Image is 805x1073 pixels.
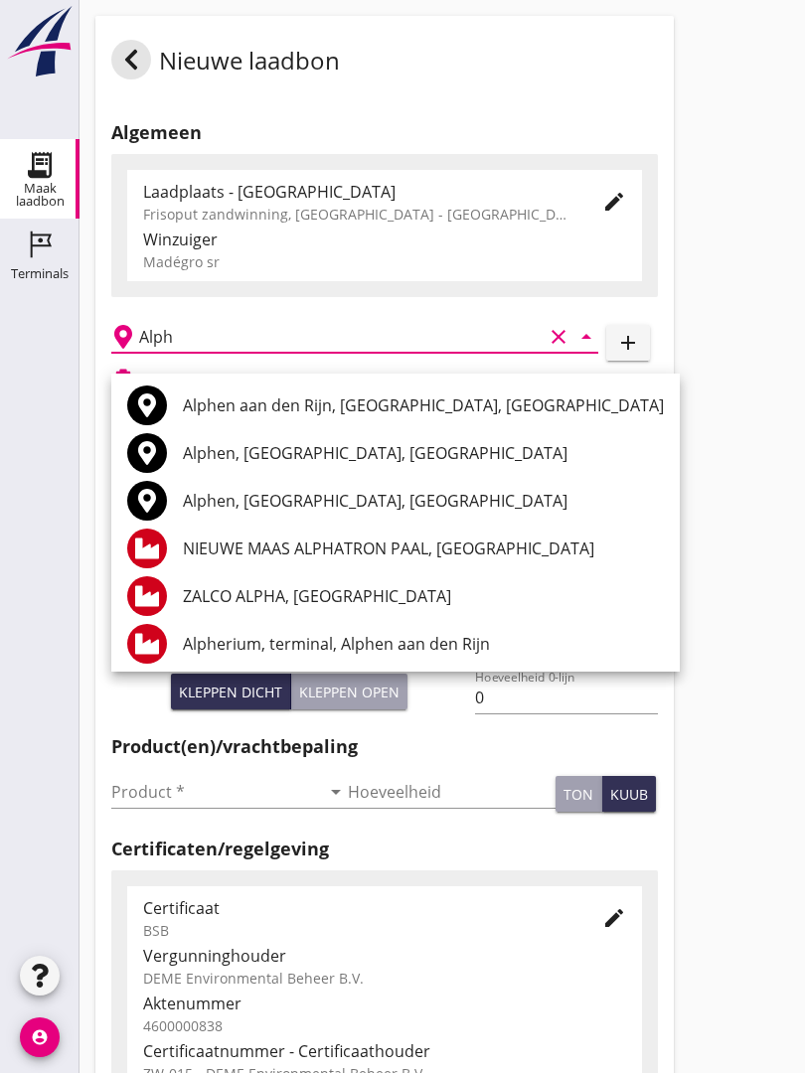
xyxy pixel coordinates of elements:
[183,536,664,560] div: NIEUWE MAAS ALPHATRON PAAL, [GEOGRAPHIC_DATA]
[183,489,664,513] div: Alphen, [GEOGRAPHIC_DATA], [GEOGRAPHIC_DATA]
[563,784,593,805] div: ton
[111,733,658,760] h2: Product(en)/vrachtbepaling
[299,682,400,702] div: Kleppen open
[324,780,348,804] i: arrow_drop_down
[143,1015,626,1036] div: 4600000838
[610,784,648,805] div: kuub
[475,682,657,713] input: Hoeveelheid 0-lijn
[556,776,602,812] button: ton
[143,228,626,251] div: Winzuiger
[143,180,570,204] div: Laadplaats - [GEOGRAPHIC_DATA]
[4,5,76,78] img: logo-small.a267ee39.svg
[143,992,626,1015] div: Aktenummer
[183,441,664,465] div: Alphen, [GEOGRAPHIC_DATA], [GEOGRAPHIC_DATA]
[143,204,570,225] div: Frisoput zandwinning, [GEOGRAPHIC_DATA] - [GEOGRAPHIC_DATA].
[111,40,340,87] div: Nieuwe laadbon
[143,370,244,387] h2: Beladen vaartuig
[602,906,626,930] i: edit
[574,325,598,349] i: arrow_drop_down
[171,674,291,709] button: Kleppen dicht
[11,267,69,280] div: Terminals
[183,393,664,417] div: Alphen aan den Rijn, [GEOGRAPHIC_DATA], [GEOGRAPHIC_DATA]
[616,331,640,355] i: add
[179,682,282,702] div: Kleppen dicht
[183,632,664,656] div: Alpherium, terminal, Alphen aan den Rijn
[183,584,664,608] div: ZALCO ALPHA, [GEOGRAPHIC_DATA]
[143,251,626,272] div: Madégro sr
[143,1039,626,1063] div: Certificaatnummer - Certificaathouder
[143,896,570,920] div: Certificaat
[291,674,407,709] button: Kleppen open
[348,776,557,808] input: Hoeveelheid
[143,920,570,941] div: BSB
[547,325,570,349] i: clear
[602,190,626,214] i: edit
[20,1017,60,1057] i: account_circle
[602,776,656,812] button: kuub
[111,119,658,146] h2: Algemeen
[111,776,320,808] input: Product *
[143,944,626,968] div: Vergunninghouder
[139,321,543,353] input: Losplaats
[143,968,626,989] div: DEME Environmental Beheer B.V.
[111,836,658,862] h2: Certificaten/regelgeving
